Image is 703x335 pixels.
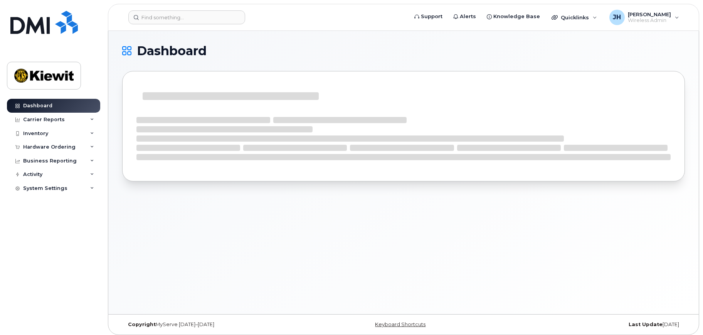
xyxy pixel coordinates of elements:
strong: Last Update [629,321,663,327]
span: Dashboard [137,45,207,57]
strong: Copyright [128,321,156,327]
div: MyServe [DATE]–[DATE] [122,321,310,328]
a: Keyboard Shortcuts [375,321,425,327]
div: [DATE] [497,321,685,328]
